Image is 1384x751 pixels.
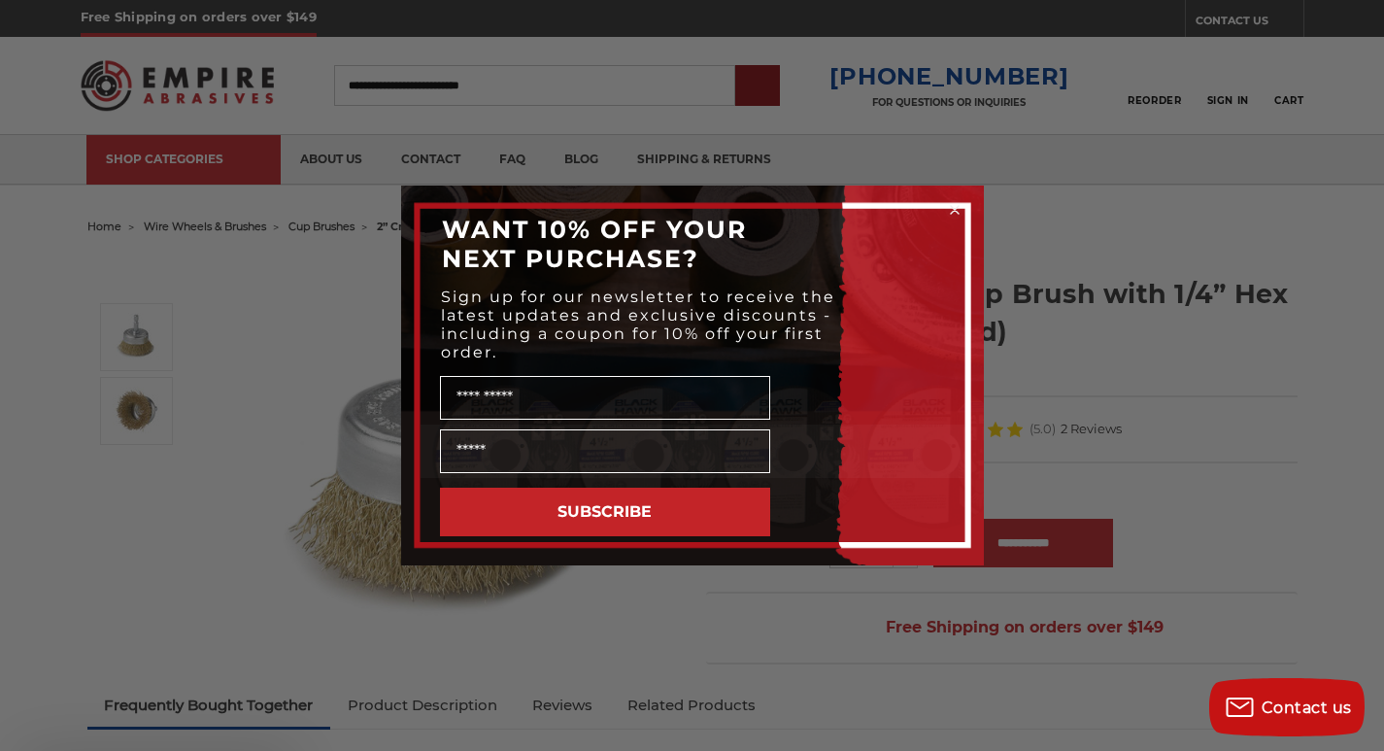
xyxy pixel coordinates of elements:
span: Sign up for our newsletter to receive the latest updates and exclusive discounts - including a co... [441,288,835,361]
button: Close dialog [945,200,964,220]
span: Contact us [1262,699,1352,717]
button: SUBSCRIBE [440,488,770,536]
button: Contact us [1209,678,1365,736]
input: Email [440,429,770,473]
span: WANT 10% OFF YOUR NEXT PURCHASE? [442,215,747,273]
